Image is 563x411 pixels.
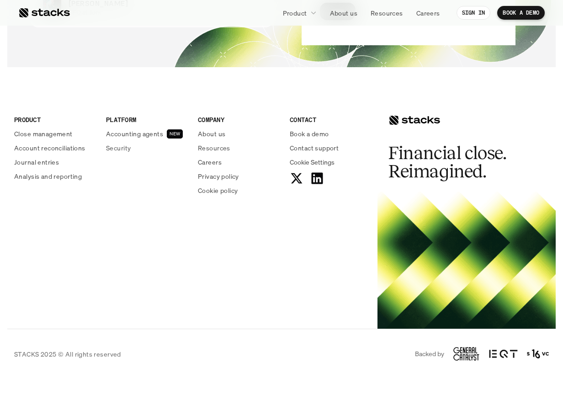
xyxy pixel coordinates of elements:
p: Careers [416,8,440,18]
p: COMPANY [198,115,279,124]
a: SIGN IN [457,6,491,20]
p: PLATFORM [106,115,187,124]
p: CONTACT [290,115,371,124]
h2: Financial close. Reimagined. [388,144,526,181]
a: Book a demo [290,129,371,139]
span: Cookie Settings [290,157,335,167]
a: Cookie policy [198,186,279,195]
p: Resources [198,143,230,153]
p: Cookie policy [198,186,238,195]
h2: NEW [170,131,180,137]
p: Product [283,8,307,18]
a: Privacy Policy [108,212,148,218]
p: BOOK A DEMO [503,10,539,16]
a: Accounting agentsNEW [106,129,187,139]
a: Careers [411,5,446,21]
a: Account reconciliations [14,143,95,153]
p: Close management [14,129,73,139]
a: BOOK A DEMO [497,6,545,20]
a: Close management [14,129,95,139]
p: Book a demo [290,129,329,139]
p: SIGN IN [462,10,485,16]
p: Resources [371,8,403,18]
a: Resources [365,5,409,21]
button: Cookie Trigger [290,157,335,167]
p: Contact support [290,143,339,153]
p: Analysis and reporting [14,171,82,181]
a: About us [198,129,279,139]
p: Privacy policy [198,171,239,181]
a: Security [106,143,187,153]
a: About us [324,5,363,21]
p: Careers [198,157,222,167]
p: PRODUCT [14,115,95,124]
a: Journal entries [14,157,95,167]
a: Analysis and reporting [14,171,95,181]
p: STACKS 2025 © All rights reserved [14,349,121,359]
a: Contact support [290,143,371,153]
p: Accounting agents [106,129,163,139]
p: Backed by [415,350,444,358]
a: Resources [198,143,279,153]
p: About us [198,129,225,139]
p: Journal entries [14,157,59,167]
p: Account reconciliations [14,143,85,153]
a: Careers [198,157,279,167]
p: Security [106,143,131,153]
p: About us [330,8,357,18]
a: Privacy policy [198,171,279,181]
